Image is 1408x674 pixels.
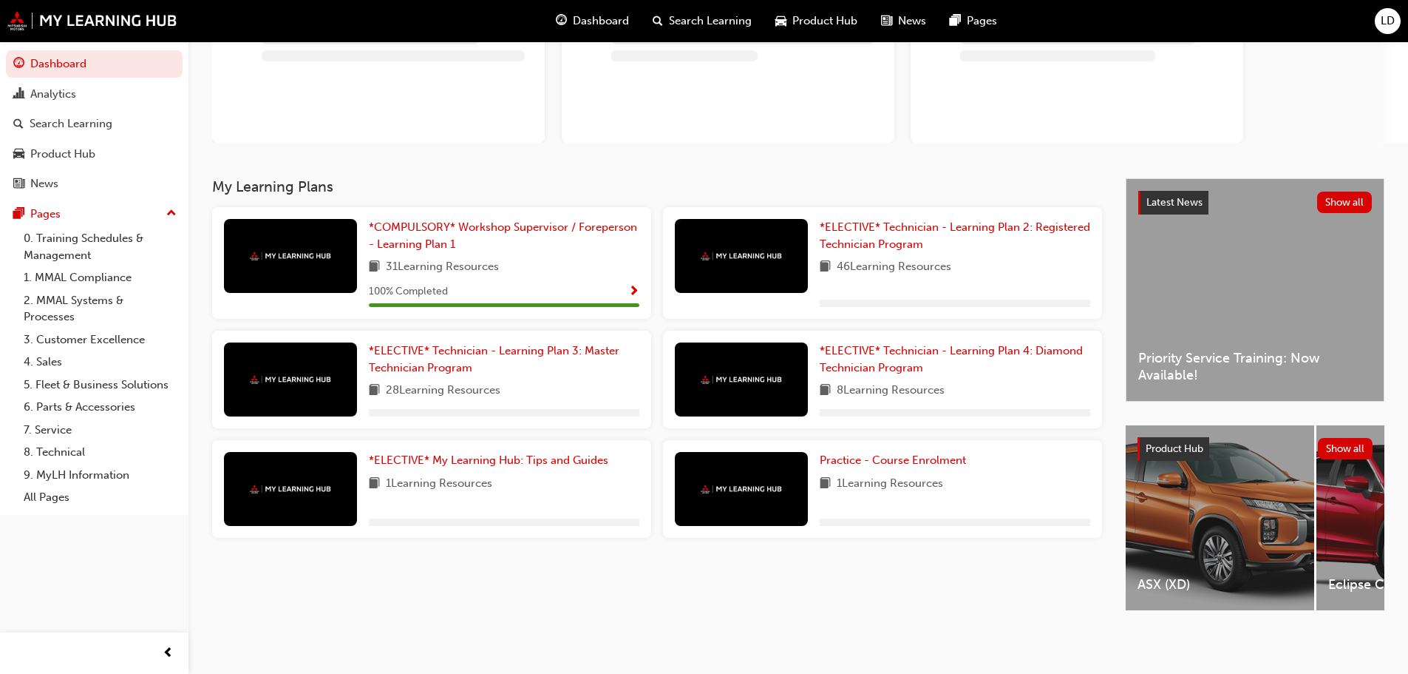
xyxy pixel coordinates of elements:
a: *ELECTIVE* Technician - Learning Plan 4: Diamond Technician Program [820,343,1090,376]
span: book-icon [369,382,380,400]
a: 5. Fleet & Business Solutions [18,374,183,397]
span: Product Hub [1146,442,1203,455]
img: mmal [701,485,782,494]
img: mmal [250,485,331,494]
div: Product Hub [30,146,95,163]
a: All Pages [18,486,183,509]
div: Search Learning [30,115,112,132]
img: mmal [701,252,782,261]
span: book-icon [820,382,831,400]
span: 8 Learning Resources [837,382,945,400]
a: Latest NewsShow allPriority Service Training: Now Available! [1126,178,1384,402]
a: *COMPULSORY* Workshop Supervisor / Foreperson - Learning Plan 1 [369,219,639,252]
span: News [898,13,926,30]
span: *COMPULSORY* Workshop Supervisor / Foreperson - Learning Plan 1 [369,220,637,251]
span: pages-icon [13,208,24,221]
span: *ELECTIVE* Technician - Learning Plan 2: Registered Technician Program [820,220,1090,251]
img: mmal [250,252,331,261]
button: LD [1375,8,1401,34]
a: Product Hub [6,141,183,168]
span: car-icon [13,148,24,161]
span: car-icon [775,12,786,30]
span: book-icon [369,475,380,493]
a: Search Learning [6,110,183,138]
button: Show Progress [628,283,639,301]
span: chart-icon [13,88,24,101]
a: 2. MMAL Systems & Processes [18,289,183,328]
span: *ELECTIVE* My Learning Hub: Tips and Guides [369,454,608,467]
img: mmal [701,375,782,385]
a: *ELECTIVE* My Learning Hub: Tips and Guides [369,452,614,469]
button: Pages [6,200,183,228]
span: pages-icon [950,12,961,30]
button: Show all [1317,192,1373,213]
span: Product Hub [792,13,857,30]
a: news-iconNews [869,6,938,36]
span: Search Learning [669,13,752,30]
span: book-icon [820,258,831,277]
div: News [30,175,58,192]
a: 4. Sales [18,351,183,374]
a: guage-iconDashboard [544,6,641,36]
span: news-icon [881,12,892,30]
span: 46 Learning Resources [837,258,951,277]
span: 1 Learning Resources [837,475,943,493]
span: LD [1381,13,1395,30]
span: Practice - Course Enrolment [820,454,966,467]
span: *ELECTIVE* Technician - Learning Plan 4: Diamond Technician Program [820,344,1083,374]
span: Pages [967,13,997,30]
span: search-icon [13,118,24,131]
h3: My Learning Plans [212,178,1102,195]
a: 9. MyLH Information [18,464,183,487]
a: 3. Customer Excellence [18,328,183,351]
a: Dashboard [6,50,183,78]
div: Analytics [30,86,76,103]
span: search-icon [653,12,663,30]
div: Pages [30,206,61,223]
span: Dashboard [573,13,629,30]
a: car-iconProduct Hub [763,6,869,36]
a: 0. Training Schedules & Management [18,227,183,266]
img: mmal [7,11,177,30]
button: DashboardAnalyticsSearch LearningProduct HubNews [6,47,183,200]
span: ASX (XD) [1137,576,1302,593]
a: Latest NewsShow all [1138,191,1372,215]
a: Product HubShow all [1137,437,1373,461]
a: ASX (XD) [1126,425,1314,610]
a: 1. MMAL Compliance [18,266,183,289]
a: pages-iconPages [938,6,1009,36]
a: *ELECTIVE* Technician - Learning Plan 3: Master Technician Program [369,343,639,376]
a: Practice - Course Enrolment [820,452,972,469]
span: 31 Learning Resources [386,258,499,277]
span: Priority Service Training: Now Available! [1138,350,1372,383]
span: up-icon [166,204,177,223]
span: guage-icon [556,12,567,30]
img: mmal [250,375,331,385]
span: Latest News [1146,196,1203,209]
a: 8. Technical [18,441,183,464]
span: prev-icon [163,644,174,663]
a: 7. Service [18,419,183,442]
span: 28 Learning Resources [386,382,500,400]
span: *ELECTIVE* Technician - Learning Plan 3: Master Technician Program [369,344,619,374]
a: *ELECTIVE* Technician - Learning Plan 2: Registered Technician Program [820,219,1090,252]
a: search-iconSearch Learning [641,6,763,36]
span: Show Progress [628,286,639,299]
span: 100 % Completed [369,283,448,300]
span: book-icon [369,258,380,277]
span: 1 Learning Resources [386,475,492,493]
a: 6. Parts & Accessories [18,396,183,419]
span: guage-icon [13,58,24,71]
a: News [6,170,183,198]
button: Show all [1318,438,1373,459]
a: Analytics [6,81,183,108]
span: book-icon [820,475,831,493]
span: news-icon [13,178,24,191]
